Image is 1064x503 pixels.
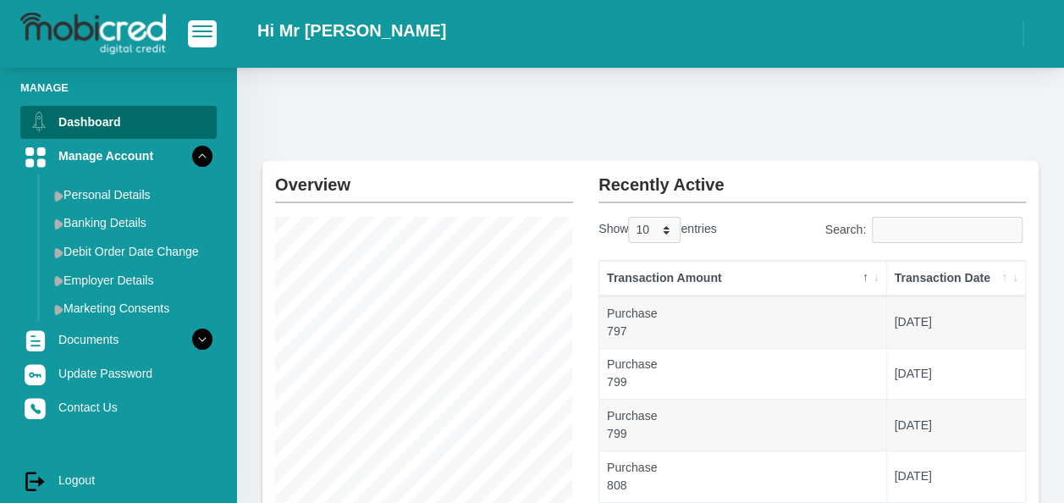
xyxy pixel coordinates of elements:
img: menu arrow [54,304,63,315]
label: Search: [825,217,1026,243]
img: menu arrow [54,247,63,258]
h2: Hi Mr [PERSON_NAME] [257,20,446,41]
h2: Overview [275,161,573,195]
li: Manage [20,80,217,96]
img: menu arrow [54,275,63,286]
td: Purchase 799 [599,348,887,400]
a: Marketing Consents [47,295,217,322]
td: Purchase 808 [599,450,887,502]
th: Transaction Amount: activate to sort column descending [599,261,887,296]
td: [DATE] [887,296,1025,348]
a: Personal Details [47,181,217,208]
a: Manage Account [20,140,217,172]
a: Contact Us [20,391,217,423]
img: menu arrow [54,191,63,202]
td: Purchase 797 [599,296,887,348]
a: Employer Details [47,267,217,294]
h2: Recently Active [598,161,1026,195]
a: Dashboard [20,106,217,138]
select: Showentries [628,217,681,243]
td: [DATE] [887,450,1025,502]
th: Transaction Date: activate to sort column ascending [887,261,1025,296]
td: Purchase 799 [599,399,887,450]
td: [DATE] [887,348,1025,400]
label: Show entries [598,217,716,243]
a: Update Password [20,357,217,390]
a: Debit Order Date Change [47,238,217,265]
a: Banking Details [47,209,217,236]
img: logo-mobicred.svg [20,13,166,55]
td: [DATE] [887,399,1025,450]
a: Documents [20,323,217,356]
img: menu arrow [54,218,63,229]
input: Search: [872,217,1023,243]
a: Logout [20,464,217,496]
